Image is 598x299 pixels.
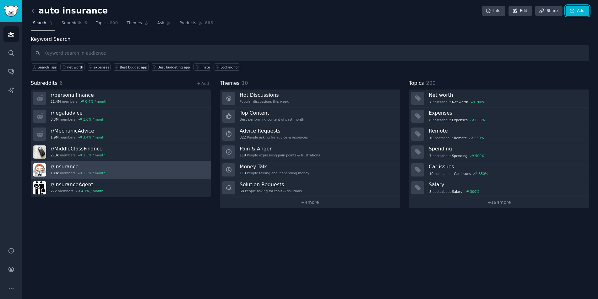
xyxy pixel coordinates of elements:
h3: r/ InsuranceAgent [51,181,103,188]
div: Best budget app [120,65,147,69]
div: Best budgeting app [158,65,190,69]
span: 8 [429,189,432,194]
span: 8 [429,118,432,122]
a: Hot DiscussionsPopular discussions this week [220,90,400,107]
div: 700 % [476,100,485,104]
a: r/MiddleClassFinance273kmembers2.6% / month [31,143,211,161]
span: Net worth [452,100,468,104]
div: 600 % [475,118,485,122]
span: Subreddits [62,20,82,26]
h2: auto insurance [31,6,108,16]
button: Search Tips [31,63,58,71]
div: 1.0 % / month [83,117,106,122]
span: 21.4M [51,99,61,104]
input: Keyword search in audience [31,45,589,61]
div: People expressing pain points & frustrations [240,153,320,157]
a: Best budget app [113,63,148,71]
div: members [51,189,103,193]
a: Net worth7postsaboutNet worth700% [409,90,589,107]
h3: Expenses [429,110,585,116]
a: Products885 [177,18,215,31]
div: members [51,117,106,122]
div: members [51,135,106,139]
h3: Hot Discussions [240,92,289,98]
div: 550 % [475,136,484,140]
img: InsuranceAgent [33,181,46,194]
div: I hate [200,65,210,69]
a: expenses [87,63,111,71]
span: 68 [240,189,244,193]
span: 10 [242,80,248,86]
a: Top ContentBest-performing content of past month [220,107,400,125]
a: Solution Requests68People asking for tools & solutions [220,179,400,197]
div: 3.4 % / month [83,135,106,139]
h3: Pain & Anger [240,145,320,152]
div: 300 % [470,189,479,194]
a: Edit [508,6,532,16]
h3: Car issues [429,163,585,170]
div: 3.5 % / month [83,171,106,175]
a: Subreddits6 [59,18,89,31]
div: members [51,99,107,104]
div: post s about [429,135,484,141]
span: 27k [51,189,57,193]
h3: r/ MechanicAdvice [51,128,106,134]
span: 200 [426,80,436,86]
div: Popular discussions this week [240,99,289,104]
div: People asking for advice & resources [240,135,308,139]
span: 7 [429,154,432,158]
span: Expenses [452,118,468,122]
span: 10 [429,171,433,176]
div: 500 % [475,154,485,158]
img: GummySearch logo [4,6,18,17]
h3: r/ MiddleClassFinance [51,145,106,152]
h3: r/ legaladvice [51,110,106,116]
h3: r/ personalfinance [51,92,107,98]
h3: r/ Insurance [51,163,106,170]
a: r/legaladvice3.3Mmembers1.0% / month [31,107,211,125]
h3: Spending [429,145,585,152]
span: Subreddits [31,79,57,87]
a: + Add [197,81,209,86]
a: Advice Requests322People asking for advice & resources [220,125,400,143]
span: 6 [84,20,87,26]
span: 3.3M [51,117,59,122]
h3: Net worth [429,92,585,98]
div: People talking about spending money [240,171,309,175]
h3: Advice Requests [240,128,308,134]
span: 885 [205,20,213,26]
a: Looking for [214,63,240,71]
a: Salary8postsaboutSalary300% [409,179,589,197]
a: Ask [155,18,173,31]
span: Salary [452,189,462,194]
a: Topics200 [94,18,120,31]
a: Share [535,6,562,16]
div: members [51,153,106,157]
span: 322 [240,135,246,139]
a: +4more [220,197,400,208]
span: Topics [409,79,424,87]
div: post s about [429,153,485,159]
a: r/InsuranceAgent27kmembers4.1% / month [31,179,211,197]
div: 0.4 % / month [85,99,107,104]
span: 200 [110,20,118,26]
span: Themes [220,79,240,87]
div: net worth [67,65,83,69]
div: post s about [429,99,486,105]
span: Products [180,20,196,26]
a: Pain & Anger119People expressing pain points & frustrations [220,143,400,161]
div: Looking for [220,65,239,69]
a: I hate [193,63,211,71]
a: Expenses8postsaboutExpenses600% [409,107,589,125]
span: 113 [240,171,246,175]
span: Remote [454,136,467,140]
h3: Money Talk [240,163,309,170]
h3: Salary [429,181,585,188]
a: Best budgeting app [151,63,192,71]
a: Search [31,18,55,31]
span: Topics [96,20,107,26]
h3: Remote [429,128,585,134]
div: 4.1 % / month [81,189,103,193]
h3: Top Content [240,110,304,116]
img: Insurance [33,163,46,177]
